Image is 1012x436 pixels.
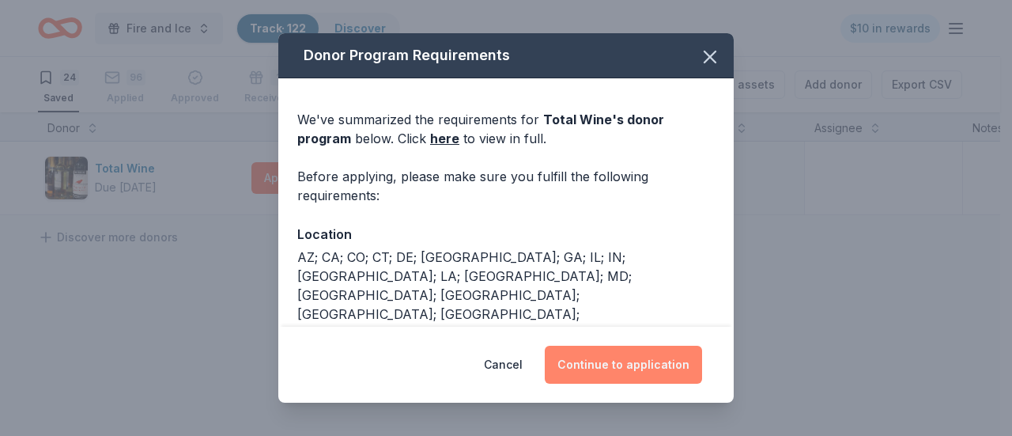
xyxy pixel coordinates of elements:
div: We've summarized the requirements for below. Click to view in full. [297,110,715,148]
button: Cancel [484,346,523,384]
a: here [430,129,459,148]
div: Location [297,224,715,245]
button: Continue to application [545,346,702,384]
div: Before applying, please make sure you fulfill the following requirements: [297,167,715,205]
div: AZ; CA; CO; CT; DE; [GEOGRAPHIC_DATA]; GA; IL; IN; [GEOGRAPHIC_DATA]; LA; [GEOGRAPHIC_DATA]; MD; ... [297,248,715,419]
div: Donor Program Requirements [278,33,734,78]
